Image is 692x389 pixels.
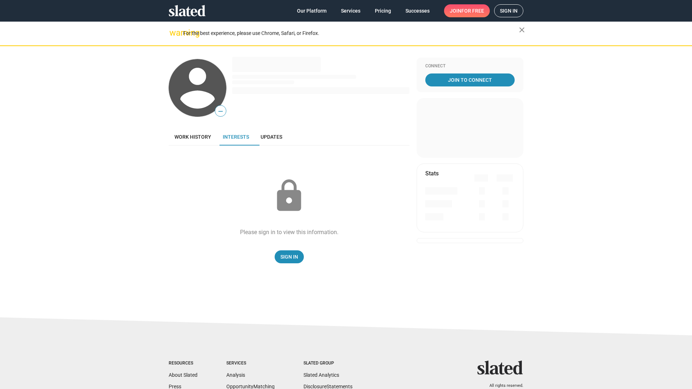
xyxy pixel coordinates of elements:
[518,26,526,34] mat-icon: close
[425,170,439,177] mat-card-title: Stats
[240,228,338,236] div: Please sign in to view this information.
[303,361,352,366] div: Slated Group
[291,4,332,17] a: Our Platform
[275,250,304,263] a: Sign In
[375,4,391,17] span: Pricing
[183,28,519,38] div: For the best experience, please use Chrome, Safari, or Firefox.
[444,4,490,17] a: Joinfor free
[500,5,518,17] span: Sign in
[494,4,523,17] a: Sign in
[261,134,282,140] span: Updates
[335,4,366,17] a: Services
[405,4,430,17] span: Successes
[226,372,245,378] a: Analysis
[271,178,307,214] mat-icon: lock
[461,4,484,17] span: for free
[217,128,255,146] a: Interests
[341,4,360,17] span: Services
[255,128,288,146] a: Updates
[450,4,484,17] span: Join
[280,250,298,263] span: Sign In
[169,361,198,366] div: Resources
[169,128,217,146] a: Work history
[400,4,435,17] a: Successes
[425,63,515,69] div: Connect
[169,28,178,37] mat-icon: warning
[169,372,198,378] a: About Slated
[297,4,327,17] span: Our Platform
[215,107,226,116] span: —
[425,73,515,86] a: Join To Connect
[369,4,397,17] a: Pricing
[174,134,211,140] span: Work history
[226,361,275,366] div: Services
[223,134,249,140] span: Interests
[427,73,513,86] span: Join To Connect
[303,372,339,378] a: Slated Analytics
